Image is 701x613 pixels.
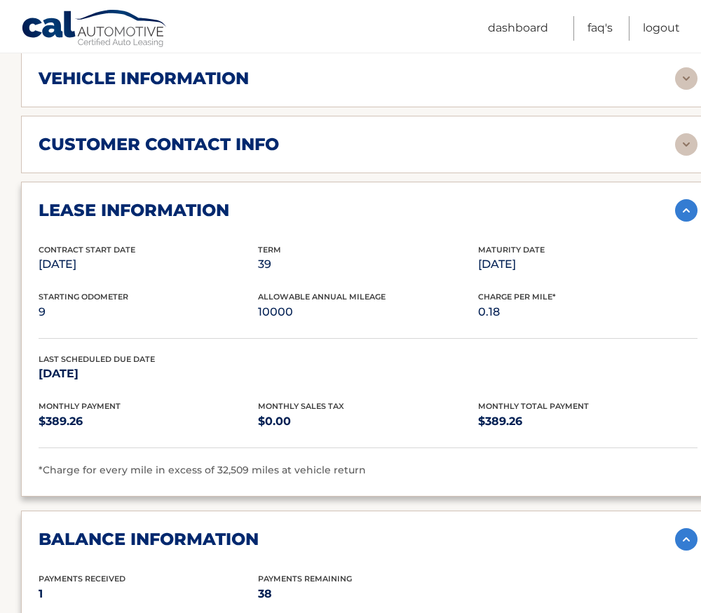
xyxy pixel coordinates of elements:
h2: lease information [39,200,229,221]
span: Payments Received [39,574,125,584]
p: 10000 [258,302,477,322]
img: accordion-active.svg [675,199,697,222]
span: Contract Start Date [39,245,135,255]
p: 38 [258,584,477,604]
a: FAQ's [587,16,613,41]
span: Monthly Payment [39,401,121,411]
a: Dashboard [488,16,548,41]
h2: customer contact info [39,134,279,155]
span: Charge Per Mile* [478,292,556,302]
p: $389.26 [39,412,258,431]
a: Cal Automotive [21,9,168,50]
img: accordion-rest.svg [675,67,697,90]
p: [DATE] [39,255,258,274]
span: Term [258,245,281,255]
span: Monthly Total Payment [478,401,589,411]
img: accordion-active.svg [675,528,697,551]
p: $0.00 [258,412,477,431]
p: 0.18 [478,302,697,322]
span: Last Scheduled Due Date [39,354,155,364]
span: Payments Remaining [258,574,352,584]
span: Maturity Date [478,245,545,255]
p: 39 [258,255,477,274]
span: Allowable Annual Mileage [258,292,386,302]
h2: vehicle information [39,68,249,89]
p: [DATE] [39,364,258,384]
h2: balance information [39,529,259,550]
span: *Charge for every mile in excess of 32,509 miles at vehicle return [39,464,366,476]
span: Monthly Sales Tax [258,401,344,411]
p: [DATE] [478,255,697,274]
p: 1 [39,584,258,604]
a: Logout [643,16,680,41]
p: 9 [39,302,258,322]
p: $389.26 [478,412,697,431]
span: Starting Odometer [39,292,128,302]
img: accordion-rest.svg [675,133,697,156]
